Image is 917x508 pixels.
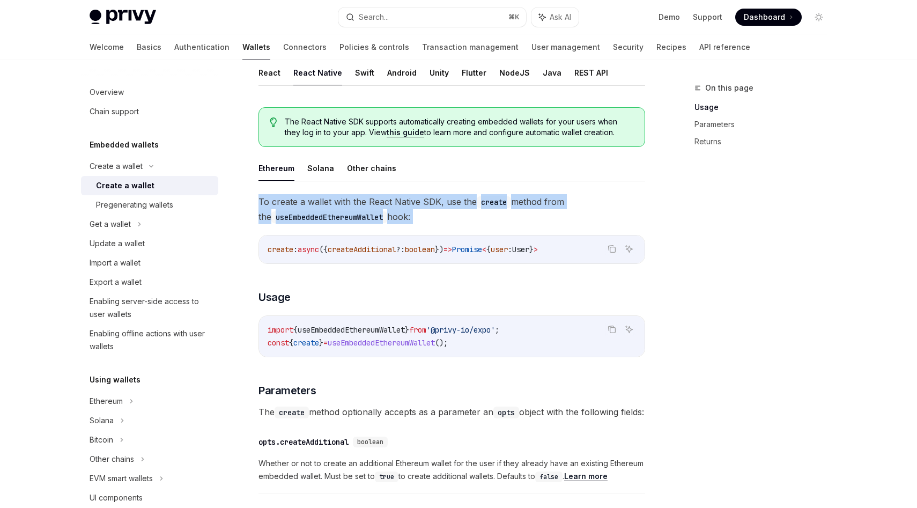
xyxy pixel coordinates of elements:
[81,324,218,356] a: Enabling offline actions with user wallets
[81,83,218,102] a: Overview
[543,60,561,85] button: Java
[90,218,131,231] div: Get a wallet
[405,325,409,335] span: }
[387,128,424,137] a: this guide
[452,245,482,254] span: Promise
[81,195,218,215] a: Pregenerating wallets
[283,34,327,60] a: Connectors
[338,8,526,27] button: Search...⌘K
[90,395,123,408] div: Ethereum
[90,86,124,99] div: Overview
[319,245,328,254] span: ({
[564,472,608,481] a: Learn more
[693,12,722,23] a: Support
[357,438,383,446] span: boolean
[477,196,511,208] code: create
[435,338,448,348] span: ();
[81,488,218,507] a: UI components
[574,60,608,85] button: REST API
[258,383,316,398] span: Parameters
[81,102,218,121] a: Chain support
[699,34,750,60] a: API reference
[90,237,145,250] div: Update a wallet
[96,198,173,211] div: Pregenerating wallets
[535,472,563,482] code: false
[396,245,405,254] span: ?:
[258,437,349,447] div: opts.createAdditional
[531,8,579,27] button: Ask AI
[426,325,495,335] span: '@privy-io/expo'
[90,491,143,504] div: UI components
[323,338,328,348] span: =
[90,373,140,386] h5: Using wallets
[359,11,389,24] div: Search...
[90,160,143,173] div: Create a wallet
[508,245,512,254] span: :
[656,34,686,60] a: Recipes
[90,327,212,353] div: Enabling offline actions with user wallets
[462,60,486,85] button: Flutter
[81,176,218,195] a: Create a wallet
[499,60,530,85] button: NodeJS
[328,245,396,254] span: createAdditional
[90,472,153,485] div: EVM smart wallets
[275,407,309,418] code: create
[289,338,293,348] span: {
[258,156,294,181] button: Ethereum
[405,245,435,254] span: boolean
[694,116,836,133] a: Parameters
[430,60,449,85] button: Unity
[90,34,124,60] a: Welcome
[735,9,802,26] a: Dashboard
[293,60,342,85] button: React Native
[81,234,218,253] a: Update a wallet
[268,245,293,254] span: create
[694,133,836,150] a: Returns
[307,156,334,181] button: Solana
[258,194,645,224] span: To create a wallet with the React Native SDK, use the method from the hook:
[268,325,293,335] span: import
[435,245,443,254] span: })
[90,276,142,289] div: Export a wallet
[605,242,619,256] button: Copy the contents from the code block
[90,10,156,25] img: light logo
[258,60,280,85] button: React
[705,82,753,94] span: On this page
[270,117,277,127] svg: Tip
[293,245,298,254] span: :
[298,325,405,335] span: useEmbeddedEthereumWallet
[622,322,636,336] button: Ask AI
[90,453,134,466] div: Other chains
[293,338,319,348] span: create
[81,253,218,273] a: Import a wallet
[422,34,519,60] a: Transaction management
[508,13,520,21] span: ⌘ K
[512,245,529,254] span: User
[258,404,645,419] span: The method optionally accepts as a parameter an object with the following fields:
[659,12,680,23] a: Demo
[810,9,827,26] button: Toggle dark mode
[550,12,571,23] span: Ask AI
[534,245,538,254] span: >
[285,116,634,138] span: The React Native SDK supports automatically creating embedded wallets for your users when they lo...
[605,322,619,336] button: Copy the contents from the code block
[339,34,409,60] a: Policies & controls
[529,245,534,254] span: }
[258,290,291,305] span: Usage
[694,99,836,116] a: Usage
[495,325,499,335] span: ;
[443,245,452,254] span: =>
[90,105,139,118] div: Chain support
[137,34,161,60] a: Basics
[90,414,114,427] div: Solana
[622,242,636,256] button: Ask AI
[96,179,154,192] div: Create a wallet
[81,273,218,292] a: Export a wallet
[271,211,387,223] code: useEmbeddedEthereumWallet
[531,34,600,60] a: User management
[493,407,519,418] code: opts
[90,256,140,269] div: Import a wallet
[387,60,417,85] button: Android
[613,34,644,60] a: Security
[293,325,298,335] span: {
